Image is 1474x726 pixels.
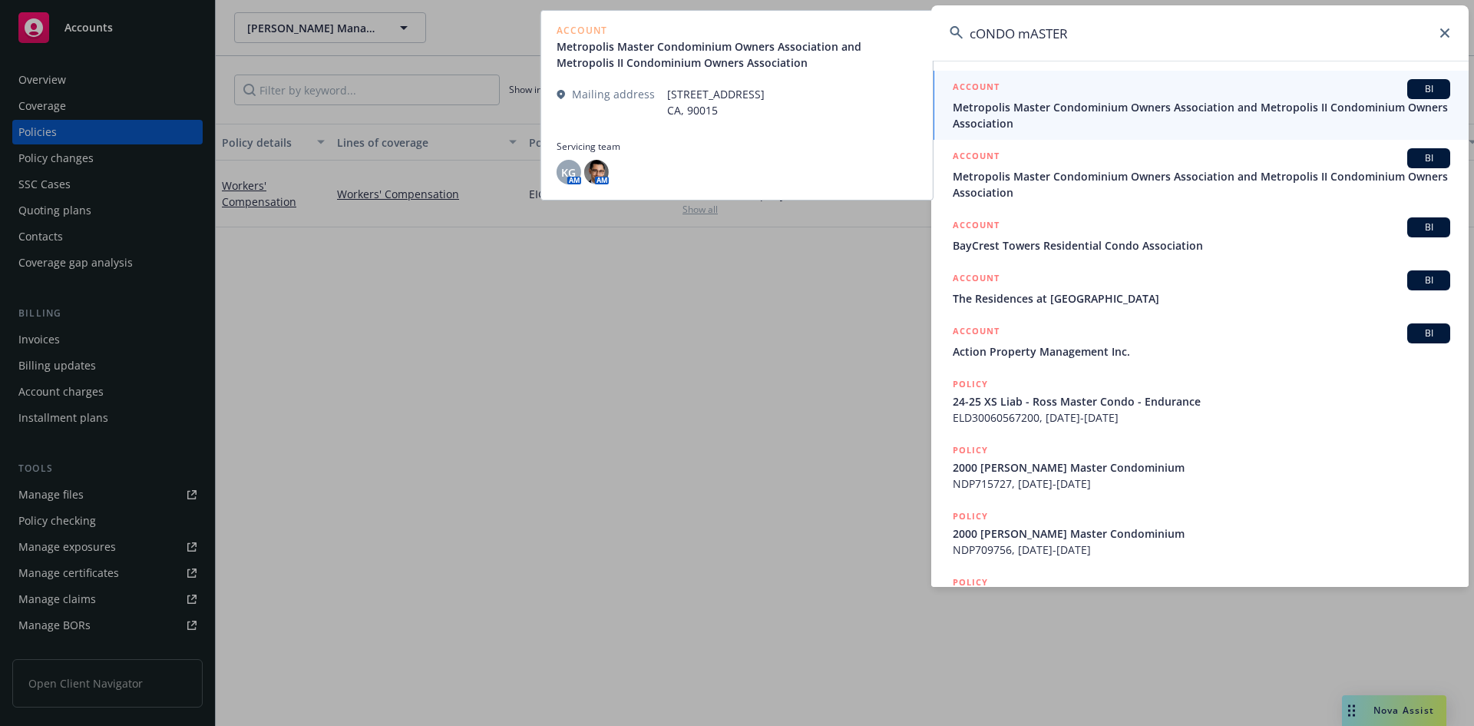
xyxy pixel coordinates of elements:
[953,270,1000,289] h5: ACCOUNT
[931,368,1469,434] a: POLICY24-25 XS Liab - Ross Master Condo - EnduranceELD30060567200, [DATE]-[DATE]
[953,376,988,392] h5: POLICY
[953,148,1000,167] h5: ACCOUNT
[953,343,1450,360] span: Action Property Management Inc.
[953,542,1450,558] span: NDP709756, [DATE]-[DATE]
[1413,220,1444,234] span: BI
[931,566,1469,632] a: POLICY
[953,99,1450,131] span: Metropolis Master Condominium Owners Association and Metropolis II Condominium Owners Association
[1413,273,1444,287] span: BI
[953,525,1450,542] span: 2000 [PERSON_NAME] Master Condominium
[953,393,1450,409] span: 24-25 XS Liab - Ross Master Condo - Endurance
[953,409,1450,426] span: ELD30060567200, [DATE]-[DATE]
[931,315,1469,368] a: ACCOUNTBIAction Property Management Inc.
[953,443,988,458] h5: POLICY
[953,459,1450,476] span: 2000 [PERSON_NAME] Master Condominium
[953,168,1450,201] span: Metropolis Master Condominium Owners Association and Metropolis II Condominium Owners Association
[953,476,1450,492] span: NDP715727, [DATE]-[DATE]
[931,71,1469,140] a: ACCOUNTBIMetropolis Master Condominium Owners Association and Metropolis II Condominium Owners As...
[953,323,1000,342] h5: ACCOUNT
[953,217,1000,236] h5: ACCOUNT
[953,79,1000,98] h5: ACCOUNT
[931,140,1469,209] a: ACCOUNTBIMetropolis Master Condominium Owners Association and Metropolis II Condominium Owners As...
[953,509,988,524] h5: POLICY
[931,5,1469,61] input: Search...
[931,434,1469,500] a: POLICY2000 [PERSON_NAME] Master CondominiumNDP715727, [DATE]-[DATE]
[931,262,1469,315] a: ACCOUNTBIThe Residences at [GEOGRAPHIC_DATA]
[953,237,1450,254] span: BayCrest Towers Residential Condo Association
[1413,327,1444,340] span: BI
[953,290,1450,307] span: The Residences at [GEOGRAPHIC_DATA]
[953,575,988,590] h5: POLICY
[1413,82,1444,96] span: BI
[931,209,1469,262] a: ACCOUNTBIBayCrest Towers Residential Condo Association
[1413,151,1444,165] span: BI
[931,500,1469,566] a: POLICY2000 [PERSON_NAME] Master CondominiumNDP709756, [DATE]-[DATE]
